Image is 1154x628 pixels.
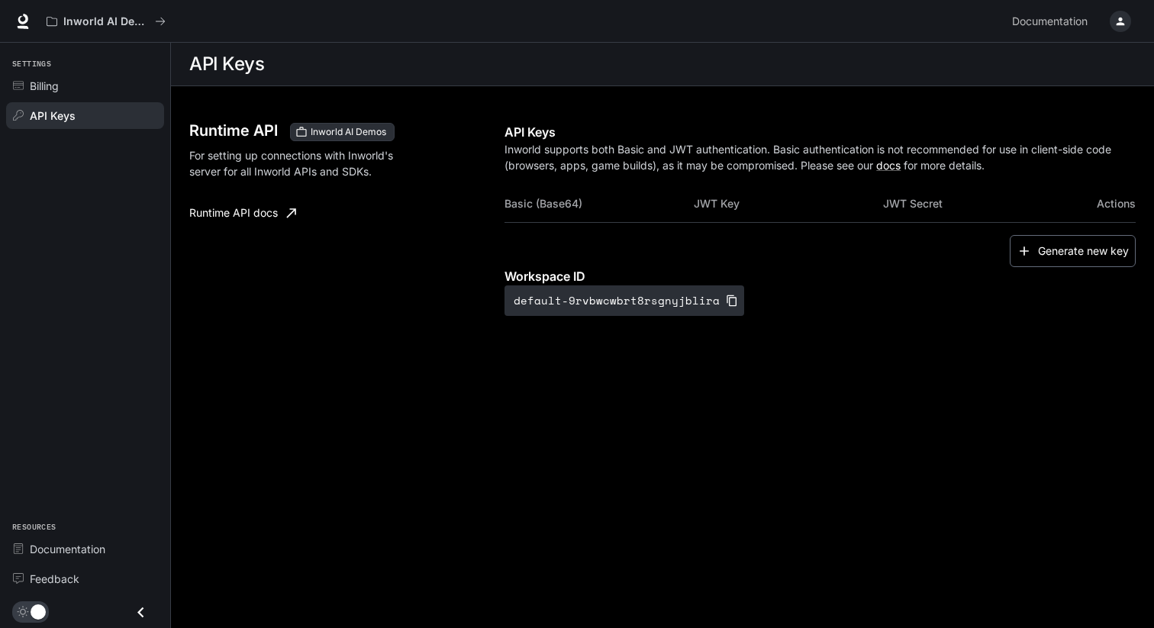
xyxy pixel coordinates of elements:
[189,49,264,79] h1: API Keys
[694,185,883,222] th: JWT Key
[189,123,278,138] h3: Runtime API
[31,603,46,620] span: Dark mode toggle
[30,78,59,94] span: Billing
[876,159,901,172] a: docs
[124,597,158,628] button: Close drawer
[6,565,164,592] a: Feedback
[30,108,76,124] span: API Keys
[504,285,744,316] button: default-9rvbwcwbrt8rsgnyjblira
[1012,12,1088,31] span: Documentation
[63,15,149,28] p: Inworld AI Demos
[504,185,694,222] th: Basic (Base64)
[6,536,164,562] a: Documentation
[6,102,164,129] a: API Keys
[883,185,1072,222] th: JWT Secret
[30,571,79,587] span: Feedback
[1072,185,1136,222] th: Actions
[1010,235,1136,268] button: Generate new key
[40,6,172,37] button: All workspaces
[189,147,417,179] p: For setting up connections with Inworld's server for all Inworld APIs and SDKs.
[1006,6,1099,37] a: Documentation
[183,198,302,228] a: Runtime API docs
[290,123,395,141] div: These keys will apply to your current workspace only
[504,267,1136,285] p: Workspace ID
[30,541,105,557] span: Documentation
[504,141,1136,173] p: Inworld supports both Basic and JWT authentication. Basic authentication is not recommended for u...
[6,72,164,99] a: Billing
[504,123,1136,141] p: API Keys
[305,125,392,139] span: Inworld AI Demos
